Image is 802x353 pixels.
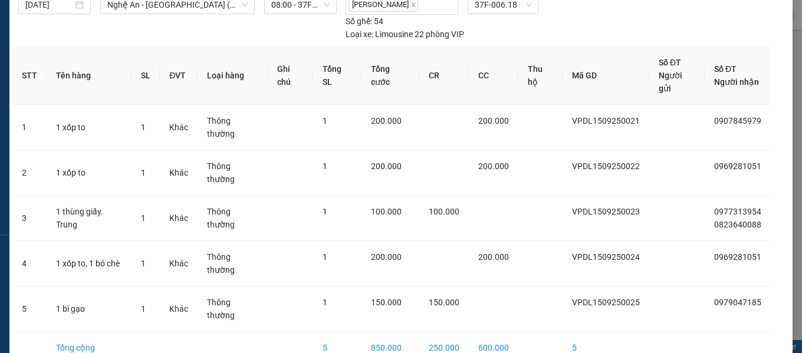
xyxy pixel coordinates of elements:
span: 1 [141,123,146,132]
th: Tổng SL [313,47,361,105]
span: Số ĐT [659,58,681,67]
th: Tổng cước [361,47,419,105]
span: VPDL1509250022 [572,161,640,171]
th: CC [469,47,518,105]
span: 100.000 [371,207,402,216]
span: VPDL1509250023 [572,207,640,216]
td: 1 thùng giấy. Trung [47,196,132,241]
th: Thu hộ [518,47,563,105]
td: Khác [160,105,198,150]
span: 0907845979 [714,116,761,126]
span: down [241,1,248,8]
span: 1 [141,304,146,314]
span: 200.000 [478,252,509,262]
th: ĐVT [160,47,198,105]
div: Limousine 22 phòng VIP [346,28,464,41]
span: Số ĐT [714,64,737,74]
td: Khác [160,241,198,286]
td: 1 xốp to [47,150,132,196]
span: 1 [141,213,146,223]
span: 0979047185 [714,298,761,307]
td: Thông thường [198,105,267,150]
span: Số ghế: [346,15,372,28]
th: Mã GD [563,47,649,105]
span: 200.000 [371,161,402,171]
span: 1 [323,298,327,307]
th: SL [132,47,160,105]
th: Loại hàng [198,47,267,105]
div: 54 [346,15,383,28]
span: Loại xe: [346,28,373,41]
span: 1 [323,116,327,126]
span: 1 [323,252,327,262]
th: Tên hàng [47,47,132,105]
td: 4 [12,241,47,286]
th: Ghi chú [268,47,314,105]
span: 150.000 [371,298,402,307]
span: 0977313954 [714,207,761,216]
span: 1 [141,259,146,268]
span: VPDL1509250025 [572,298,640,307]
td: Thông thường [198,196,267,241]
span: 100.000 [429,207,459,216]
span: close [410,2,416,8]
td: 1 xốp to [47,105,132,150]
td: Thông thường [198,286,267,332]
span: Người gửi [659,71,682,93]
span: VPDL1509250024 [572,252,640,262]
span: VPDL1509250021 [572,116,640,126]
th: STT [12,47,47,105]
td: 1 [12,105,47,150]
td: 3 [12,196,47,241]
td: 1 bì gạo [47,286,132,332]
span: 1 [323,161,327,171]
td: 5 [12,286,47,332]
span: 200.000 [478,116,509,126]
td: 1 xốp to, 1 bó chè [47,241,132,286]
td: Thông thường [198,150,267,196]
td: Khác [160,150,198,196]
span: 1 [141,168,146,177]
span: Người nhận [714,77,759,87]
th: CR [419,47,469,105]
td: Khác [160,286,198,332]
span: 0969281051 [714,252,761,262]
td: Thông thường [198,241,267,286]
span: 0823640088 [714,220,761,229]
td: 2 [12,150,47,196]
span: 1 [323,207,327,216]
span: 0969281051 [714,161,761,171]
span: 200.000 [371,252,402,262]
span: 150.000 [429,298,459,307]
span: 200.000 [478,161,509,171]
span: 200.000 [371,116,402,126]
td: Khác [160,196,198,241]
